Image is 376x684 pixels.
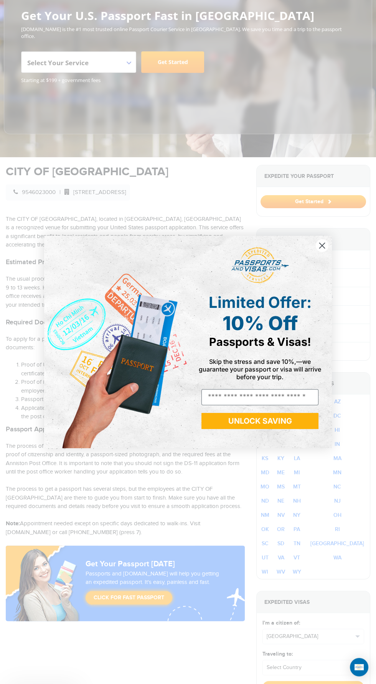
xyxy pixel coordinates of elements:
[315,239,329,252] button: Close dialog
[231,247,289,283] img: passports and visas
[223,312,298,335] span: 10% Off
[199,358,321,381] span: Skip the stress and save 10%,—we guarantee your passport or visa will arrive before your trip.
[44,236,188,448] img: de9cda0d-0715-46ca-9a25-073762a91ba7.png
[350,658,368,676] div: Open Intercom Messenger
[209,335,311,349] span: Passports & Visas!
[209,293,312,312] span: Limited Offer:
[201,413,318,429] button: UNLOCK SAVING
